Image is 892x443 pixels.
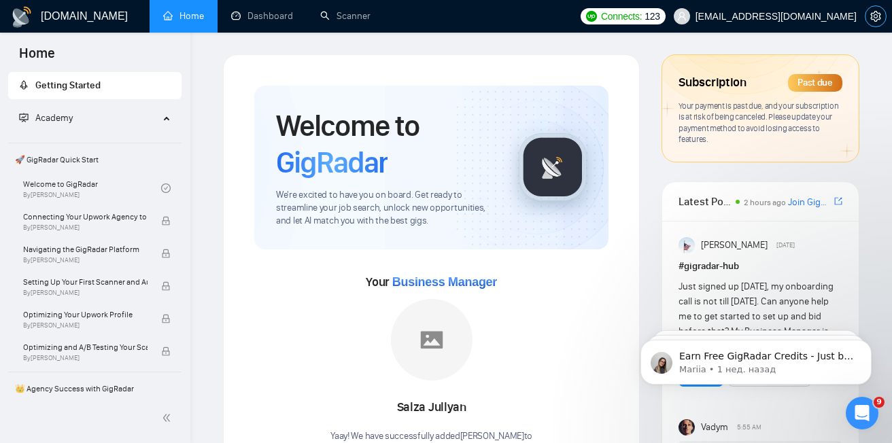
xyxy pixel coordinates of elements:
[679,101,838,145] span: Your payment is past due, and your subscription is at risk of being canceled. Please update your ...
[834,196,842,207] span: export
[865,11,887,22] a: setting
[231,10,293,22] a: dashboardDashboard
[23,275,148,289] span: Setting Up Your First Scanner and Auto-Bidder
[163,10,204,22] a: homeHome
[865,5,887,27] button: setting
[788,195,831,210] a: Join GigRadar Slack Community
[601,9,642,24] span: Connects:
[834,195,842,208] a: export
[701,238,768,253] span: [PERSON_NAME]
[161,216,171,226] span: lock
[391,299,473,380] img: placeholder.png
[10,375,180,402] span: 👑 Agency Success with GigRadar
[8,43,66,72] span: Home
[23,243,148,256] span: Navigating the GigRadar Platform
[161,347,171,356] span: lock
[677,12,687,21] span: user
[776,239,795,251] span: [DATE]
[701,420,728,435] span: Vadym
[366,274,497,289] span: Your
[35,79,101,91] span: Getting Started
[23,224,148,232] span: By [PERSON_NAME]
[35,112,73,124] span: Academy
[276,189,497,228] span: We're excited to have you on board. Get ready to streamline your job search, unlock new opportuni...
[161,183,171,193] span: check-circle
[23,210,148,224] span: Connecting Your Upwork Agency to GigRadar
[330,396,532,419] div: Salza Jullyan
[679,281,834,352] span: Just signed up [DATE], my onboarding call is not till [DATE]. Can anyone help me to get started t...
[276,144,388,181] span: GigRadar
[23,308,148,321] span: Optimizing Your Upwork Profile
[620,311,892,406] iframe: Intercom notifications сообщение
[320,10,371,22] a: searchScanner
[679,71,746,94] span: Subscription
[788,74,842,92] div: Past due
[679,259,842,274] h1: # gigradar-hub
[679,419,695,436] img: Vadym
[23,354,148,362] span: By [PERSON_NAME]
[19,80,29,90] span: rocket
[645,9,659,24] span: 123
[392,275,497,289] span: Business Manager
[23,173,161,203] a: Welcome to GigRadarBy[PERSON_NAME]
[162,411,175,425] span: double-left
[19,112,73,124] span: Academy
[23,340,148,354] span: Optimizing and A/B Testing Your Scanner for Better Results
[874,397,885,408] span: 9
[744,198,786,207] span: 2 hours ago
[276,107,497,181] h1: Welcome to
[679,237,695,253] img: Anisuzzaman Khan
[23,321,148,330] span: By [PERSON_NAME]
[10,146,180,173] span: 🚀 GigRadar Quick Start
[11,6,33,28] img: logo
[23,289,148,297] span: By [PERSON_NAME]
[519,133,587,201] img: gigradar-logo.png
[161,314,171,323] span: lock
[161,249,171,258] span: lock
[679,193,731,210] span: Latest Posts from the GigRadar Community
[19,113,29,122] span: fund-projection-screen
[8,72,182,99] li: Getting Started
[161,281,171,291] span: lock
[23,256,148,264] span: By [PERSON_NAME]
[737,421,761,433] span: 5:55 AM
[865,11,886,22] span: setting
[586,11,597,22] img: upwork-logo.png
[846,397,878,429] iframe: Intercom live chat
